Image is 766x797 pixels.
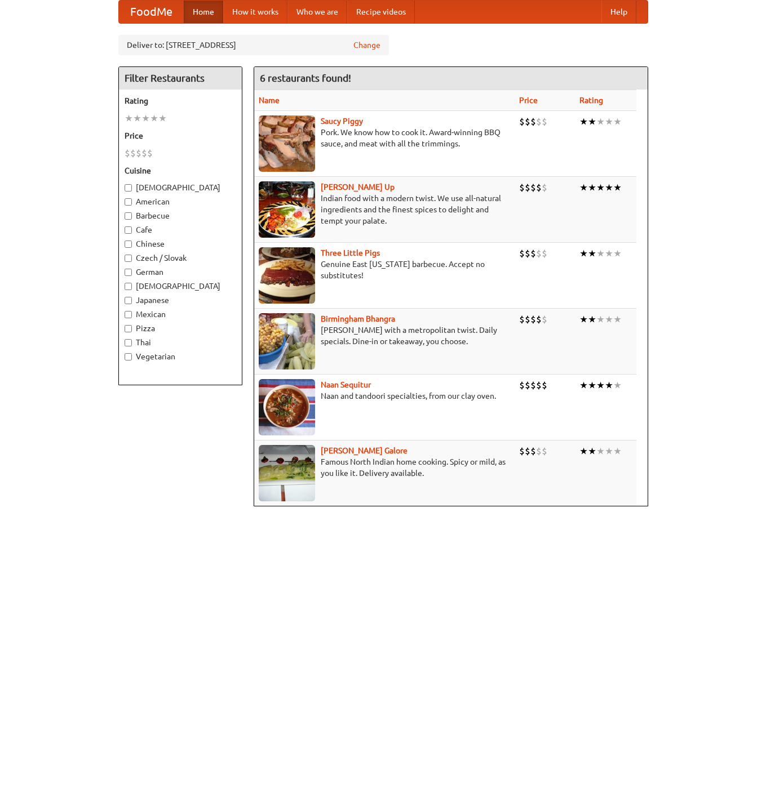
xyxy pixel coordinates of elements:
h4: Filter Restaurants [119,67,242,90]
li: $ [530,313,536,326]
li: ★ [588,379,596,391]
a: Who we are [287,1,347,23]
img: naansequitur.jpg [259,379,315,435]
p: Indian food with a modern twist. We use all-natural ingredients and the finest spices to delight ... [259,193,511,226]
li: $ [125,147,130,159]
a: Price [519,96,538,105]
li: ★ [579,115,588,128]
label: Thai [125,337,236,348]
li: ★ [596,445,605,457]
li: ★ [579,379,588,391]
li: ★ [579,247,588,260]
input: [DEMOGRAPHIC_DATA] [125,184,132,192]
input: Barbecue [125,212,132,220]
a: Three Little Pigs [321,248,380,257]
li: $ [519,445,525,457]
img: bhangra.jpg [259,313,315,369]
img: currygalore.jpg [259,445,315,501]
input: Pizza [125,325,132,332]
label: [DEMOGRAPHIC_DATA] [125,182,236,193]
label: [DEMOGRAPHIC_DATA] [125,280,236,292]
li: ★ [158,112,167,124]
li: ★ [613,313,622,326]
label: Japanese [125,295,236,306]
li: $ [542,445,547,457]
input: Thai [125,339,132,346]
li: ★ [596,379,605,391]
li: ★ [141,112,150,124]
li: ★ [605,445,613,457]
li: $ [525,247,530,260]
a: Birmingham Bhangra [321,314,395,323]
p: [PERSON_NAME] with a metropolitan twist. Daily specials. Dine-in or takeaway, you choose. [259,324,511,347]
a: Name [259,96,280,105]
li: $ [542,181,547,194]
li: ★ [596,181,605,194]
img: saucy.jpg [259,115,315,172]
a: Home [184,1,223,23]
li: ★ [613,181,622,194]
li: $ [525,115,530,128]
li: ★ [579,445,588,457]
li: ★ [596,115,605,128]
label: German [125,266,236,278]
a: [PERSON_NAME] Up [321,182,395,192]
li: ★ [613,445,622,457]
li: $ [519,181,525,194]
li: ★ [605,247,613,260]
li: ★ [588,247,596,260]
label: Chinese [125,238,236,250]
li: $ [536,181,542,194]
li: ★ [596,247,605,260]
li: ★ [613,379,622,391]
label: Mexican [125,309,236,320]
li: $ [525,379,530,391]
input: Cafe [125,226,132,234]
li: ★ [596,313,605,326]
p: Genuine East [US_STATE] barbecue. Accept no substitutes! [259,259,511,281]
a: Change [353,39,380,51]
label: Vegetarian [125,351,236,362]
a: How it works [223,1,287,23]
li: ★ [125,112,133,124]
li: ★ [579,181,588,194]
li: ★ [605,379,613,391]
li: $ [147,147,153,159]
li: $ [536,379,542,391]
li: ★ [588,181,596,194]
a: Help [601,1,636,23]
input: Mexican [125,311,132,318]
label: American [125,196,236,207]
ng-pluralize: 6 restaurants found! [260,73,351,83]
li: $ [530,181,536,194]
li: $ [530,247,536,260]
input: American [125,198,132,206]
li: $ [525,181,530,194]
li: ★ [605,115,613,128]
li: $ [530,379,536,391]
li: ★ [613,115,622,128]
li: ★ [579,313,588,326]
li: ★ [605,313,613,326]
li: $ [536,313,542,326]
input: Vegetarian [125,353,132,360]
li: $ [542,313,547,326]
li: ★ [588,115,596,128]
label: Pizza [125,323,236,334]
p: Pork. We know how to cook it. Award-winning BBQ sauce, and meat with all the trimmings. [259,127,511,149]
img: littlepigs.jpg [259,247,315,304]
li: $ [519,247,525,260]
input: Chinese [125,241,132,248]
a: Rating [579,96,603,105]
p: Naan and tandoori specialties, from our clay oven. [259,390,511,402]
a: [PERSON_NAME] Galore [321,446,408,455]
li: $ [536,247,542,260]
input: German [125,269,132,276]
li: $ [536,445,542,457]
p: Famous North Indian home cooking. Spicy or mild, as you like it. Delivery available. [259,456,511,479]
b: Saucy Piggy [321,117,363,126]
li: $ [141,147,147,159]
